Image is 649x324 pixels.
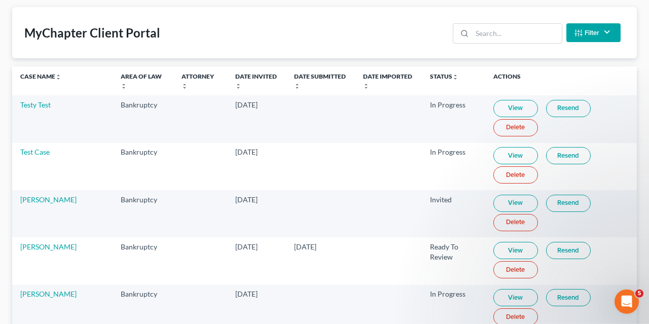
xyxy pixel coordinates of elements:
[20,148,50,156] a: Test Case
[235,242,258,251] span: [DATE]
[235,73,277,89] a: Date Invitedunfold_more
[24,25,160,41] div: MyChapter Client Portal
[493,289,538,306] a: View
[20,195,77,204] a: [PERSON_NAME]
[635,290,643,298] span: 5
[493,261,538,278] a: Delete
[493,242,538,259] a: View
[235,148,258,156] span: [DATE]
[546,289,591,306] a: Resend
[235,100,258,109] span: [DATE]
[546,195,591,212] a: Resend
[113,143,173,190] td: Bankruptcy
[430,73,458,80] a: Statusunfold_more
[235,290,258,298] span: [DATE]
[121,83,127,89] i: unfold_more
[113,190,173,237] td: Bankruptcy
[294,73,346,89] a: Date Submittedunfold_more
[422,143,485,190] td: In Progress
[493,100,538,117] a: View
[235,83,241,89] i: unfold_more
[422,190,485,237] td: Invited
[493,166,538,184] a: Delete
[20,242,77,251] a: [PERSON_NAME]
[20,290,77,298] a: [PERSON_NAME]
[422,95,485,142] td: In Progress
[294,83,300,89] i: unfold_more
[294,242,316,251] span: [DATE]
[493,195,538,212] a: View
[546,147,591,164] a: Resend
[235,195,258,204] span: [DATE]
[55,74,61,80] i: unfold_more
[20,100,51,109] a: Testy Test
[452,74,458,80] i: unfold_more
[20,73,61,80] a: Case Nameunfold_more
[493,119,538,136] a: Delete
[493,214,538,231] a: Delete
[546,100,591,117] a: Resend
[472,24,562,43] input: Search...
[546,242,591,259] a: Resend
[113,95,173,142] td: Bankruptcy
[422,237,485,284] td: Ready To Review
[566,23,621,42] button: Filter
[485,66,637,95] th: Actions
[121,73,162,89] a: Area of Lawunfold_more
[363,73,412,89] a: Date Importedunfold_more
[182,83,188,89] i: unfold_more
[363,83,369,89] i: unfold_more
[493,147,538,164] a: View
[615,290,639,314] iframe: Intercom live chat
[113,237,173,284] td: Bankruptcy
[182,73,214,89] a: Attorneyunfold_more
